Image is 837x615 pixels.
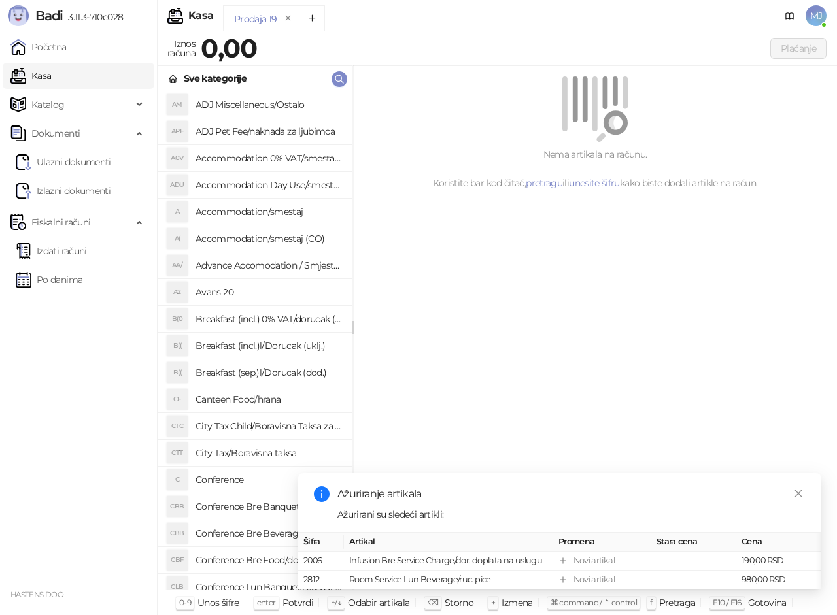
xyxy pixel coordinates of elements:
[35,8,63,24] span: Badi
[344,552,553,571] td: Infusion Bre Service Charge/dor. doplata na uslugu
[713,597,741,607] span: F10 / F16
[234,12,277,26] div: Prodaja 19
[31,209,90,235] span: Fiskalni računi
[196,148,342,169] h4: Accommodation 0% VAT/smestaj 0% PDV
[165,35,198,61] div: Iznos računa
[659,594,696,611] div: Pretraga
[167,576,188,597] div: CLB
[31,120,80,146] span: Dokumenti
[196,282,342,303] h4: Avans 20
[348,594,409,611] div: Odabir artikala
[167,523,188,544] div: CBB
[196,228,342,249] h4: Accommodation/smestaj (CO)
[196,496,342,517] h4: Conference Bre Banquet/dor. banket
[167,442,188,463] div: CTT
[179,597,191,607] span: 0-9
[167,94,188,115] div: AM
[736,533,821,552] th: Cena
[791,486,806,501] a: Close
[337,507,806,522] div: Ažurirani su sledeći artikli:
[314,486,330,502] span: info-circle
[526,177,562,189] a: pretragu
[196,308,342,329] h4: Breakfast (incl.) 0% VAT/dorucak (uklj.) 0% PDV
[184,71,247,86] div: Sve kategorije
[196,121,342,142] h4: ADJ Pet Fee/naknada za ljubimca
[188,10,213,21] div: Kasa
[10,590,63,599] small: HASTENS DOO
[280,13,297,24] button: remove
[10,63,51,89] a: Kasa
[736,552,821,571] td: 190,00 RSD
[196,94,342,115] h4: ADJ Miscellaneous/Ostalo
[167,201,188,222] div: A
[196,335,342,356] h4: Breakfast (incl.)l/Dorucak (uklj.)
[569,177,620,189] a: unesite šifru
[736,571,821,590] td: 980,00 RSD
[445,594,473,611] div: Storno
[651,571,736,590] td: -
[196,175,342,195] h4: Accommodation Day Use/smestaj dnevni boravak
[806,5,827,26] span: MJ
[770,38,827,59] button: Plaćanje
[16,238,87,264] a: Izdati računi
[282,594,314,611] div: Potvrdi
[167,308,188,329] div: B(0
[779,5,800,26] a: Dokumentacija
[491,597,495,607] span: +
[298,552,344,571] td: 2006
[63,11,123,23] span: 3.11.3-710c028
[167,469,188,490] div: C
[651,552,736,571] td: -
[196,523,342,544] h4: Conference Bre Beverage/dor. pice
[167,255,188,276] div: AA/
[196,576,342,597] h4: Conference Lun Banquet/ruc. banket
[16,149,111,175] a: Ulazni dokumentiUlazni dokumenti
[257,597,276,607] span: enter
[331,597,341,607] span: ↑/↓
[196,416,342,437] h4: City Tax Child/Boravisna Taksa za decu
[31,91,65,118] span: Katalog
[299,5,325,31] button: Add tab
[167,362,188,383] div: B((
[167,389,188,410] div: CF
[167,175,188,195] div: ADU
[197,594,239,611] div: Unos šifre
[196,442,342,463] h4: City Tax/Boravisna taksa
[794,489,803,498] span: close
[573,554,615,567] div: Novi artikal
[196,255,342,276] h4: Advance Accomodation / Smjestaj Avans
[167,148,188,169] div: A0V
[196,550,342,571] h4: Conference Bre Food/dor. hrana
[196,201,342,222] h4: Accommodation/smestaj
[551,597,638,607] span: ⌘ command / ⌃ control
[553,533,651,552] th: Promena
[201,32,257,64] strong: 0,00
[298,571,344,590] td: 2812
[298,533,344,552] th: Šifra
[573,573,615,586] div: Novi artikal
[8,5,29,26] img: Logo
[344,533,553,552] th: Artikal
[502,594,532,611] div: Izmena
[196,362,342,383] h4: Breakfast (sep.)l/Dorucak (dod.)
[10,34,67,60] a: Početna
[158,91,352,590] div: grid
[337,486,806,502] div: Ažuriranje artikala
[167,335,188,356] div: B((
[196,389,342,410] h4: Canteen Food/hrana
[344,571,553,590] td: Room Service Lun Beverage/ruc. pice
[167,416,188,437] div: CTC
[167,496,188,517] div: CBB
[428,597,438,607] span: ⌫
[196,469,342,490] h4: Conference
[650,597,652,607] span: f
[16,267,82,293] a: Po danima
[369,147,821,190] div: Nema artikala na računu. Koristite bar kod čitač, ili kako biste dodali artikle na račun.
[167,282,188,303] div: A2
[167,121,188,142] div: APF
[651,533,736,552] th: Stara cena
[16,178,111,204] a: Izlazni dokumenti
[167,228,188,249] div: A(
[748,594,787,611] div: Gotovina
[167,550,188,571] div: CBF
